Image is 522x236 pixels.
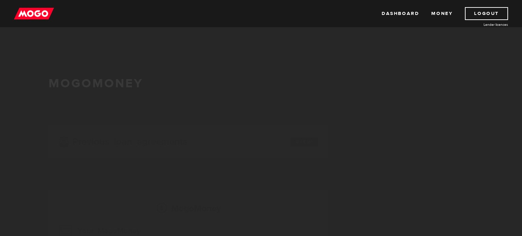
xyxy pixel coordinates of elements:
[291,137,318,147] a: View
[59,136,187,145] h3: Previous loan agreements
[49,76,473,91] h1: MogoMoney
[382,7,419,20] a: Dashboard
[59,201,318,215] h2: MogoMoney
[14,7,54,20] img: mogo_logo-11ee424be714fa7cbb0f0f49df9e16ec.png
[457,22,508,27] a: Lender licences
[465,7,508,20] a: Logout
[431,7,453,20] a: Money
